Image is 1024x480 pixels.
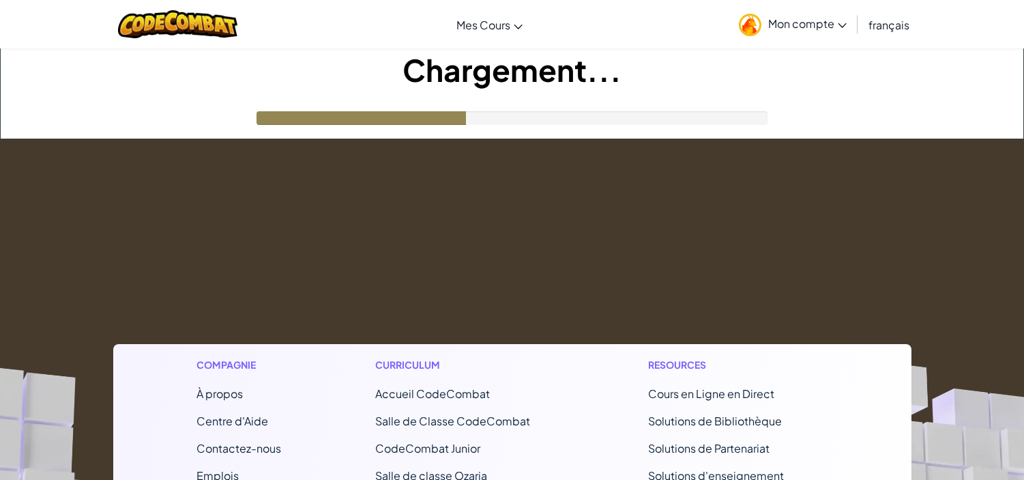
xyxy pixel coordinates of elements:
[196,441,281,455] span: Contactez-nous
[732,3,853,46] a: Mon compte
[648,414,782,428] a: Solutions de Bibliothèque
[196,358,281,372] h1: Compagnie
[375,414,530,428] a: Salle de Classe CodeCombat
[648,441,770,455] a: Solutions de Partenariat
[648,358,828,372] h1: Resources
[648,386,774,401] a: Cours en Ligne en Direct
[450,6,529,43] a: Mes Cours
[196,386,243,401] a: À propos
[739,14,761,36] img: avatar
[375,441,480,455] a: CodeCombat Junior
[375,358,555,372] h1: Curriculum
[118,10,237,38] img: CodeCombat logo
[196,414,268,428] a: Centre d'Aide
[456,18,510,32] span: Mes Cours
[862,6,916,43] a: français
[768,16,847,31] span: Mon compte
[375,386,490,401] span: Accueil CodeCombat
[1,48,1023,91] h1: Chargement...
[868,18,909,32] span: français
